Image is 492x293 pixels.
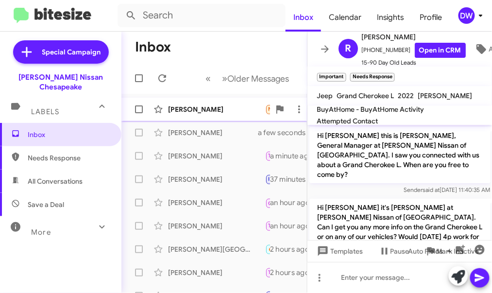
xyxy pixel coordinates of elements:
span: [PHONE_NUMBER] [362,43,466,58]
span: BuyAtHome - BuyAtHome Activity [317,105,424,114]
a: Inbox [286,3,321,32]
div: 37 minutes ago [270,174,328,184]
span: » [222,72,228,85]
div: 2 hours ago [270,268,317,277]
span: « [206,72,211,85]
div: Loved “Hi [PERSON_NAME] it's [PERSON_NAME] at [PERSON_NAME] Nissan of [GEOGRAPHIC_DATA]. I wanted... [265,103,270,115]
span: Save a Deal [28,200,64,209]
span: Important [269,176,294,182]
span: 15-90 Day Old Leads [362,58,466,68]
span: Inbox [28,130,110,139]
span: Sender [DATE] 11:40:35 AM [404,186,490,193]
a: Special Campaign [13,40,109,64]
span: Call Them [269,200,294,207]
span: Needs Response [28,153,110,163]
span: Try Pausing [269,153,297,159]
div: an hour ago [270,221,318,231]
a: Profile [412,3,450,32]
div: DW [458,7,475,24]
div: a minute ago [270,151,321,161]
button: DW [450,7,481,24]
div: 2 hours ago [270,244,317,254]
button: Next [217,69,295,88]
span: 2022 [398,91,414,100]
div: [PERSON_NAME] [168,128,265,138]
div: What's making you want to wait? [265,220,270,231]
p: Hi [PERSON_NAME] this is [PERSON_NAME], General Manager at [PERSON_NAME] Nissan of [GEOGRAPHIC_DA... [309,127,491,183]
span: [PERSON_NAME] [362,31,466,43]
span: More [31,228,51,237]
span: Older Messages [228,73,289,84]
div: Inbound Call [265,196,270,208]
nav: Page navigation example [201,69,295,88]
input: Search [118,4,286,27]
span: 🔥 Hot [269,246,285,252]
p: Hi [PERSON_NAME] it's [PERSON_NAME] at [PERSON_NAME] Nissan of [GEOGRAPHIC_DATA]. Can I get you a... [309,199,491,255]
div: [PERSON_NAME] [168,198,265,207]
div: Price on Jeep? [265,173,270,185]
span: [PERSON_NAME] [418,91,473,100]
div: [PERSON_NAME] [168,174,265,184]
a: Insights [369,3,412,32]
span: Attempted Contact [317,117,378,125]
div: I'm going to [GEOGRAPHIC_DATA] [DATE] [265,243,270,255]
button: Auto Fields [401,242,463,260]
div: Sorry, busy this afternoon have a car already [265,267,270,278]
small: Important [317,73,346,82]
div: [PERSON_NAME] [168,268,265,277]
div: [PERSON_NAME] [168,221,265,231]
div: an hour ago [270,198,318,207]
div: No worries, I wanted to let you know that with [DATE] being the last day of the month we have som... [265,150,270,161]
span: Templates [315,242,363,260]
div: a few seconds ago [270,128,328,138]
span: R [345,41,351,56]
div: [PERSON_NAME] [168,151,265,161]
div: [PERSON_NAME] [168,104,265,114]
h1: Inbox [135,39,171,55]
div: [PERSON_NAME][GEOGRAPHIC_DATA] [168,244,265,254]
small: Needs Response [350,73,395,82]
span: All Conversations [28,176,83,186]
span: said at [423,186,440,193]
span: Needs Response [269,106,310,112]
a: Calendar [321,3,369,32]
a: Open in CRM [415,43,466,58]
span: Labels [31,107,59,116]
button: Previous [200,69,217,88]
span: Try Pausing [269,223,297,229]
span: Grand Cherokee L [337,91,394,100]
button: Pause [371,242,417,260]
span: Special Campaign [42,47,101,57]
span: Jeep [317,91,333,100]
button: Templates [307,242,371,260]
span: Try Pausing [269,269,297,276]
span: Auto Fields [408,242,455,260]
